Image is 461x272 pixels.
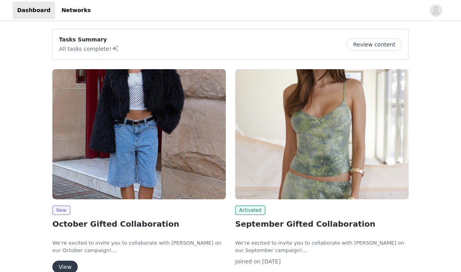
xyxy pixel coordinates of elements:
[59,44,119,53] p: All tasks complete!
[57,2,95,19] a: Networks
[52,69,226,199] img: Peppermayo USA
[235,206,265,215] span: Activated
[262,258,281,265] span: [DATE]
[235,69,409,199] img: Peppermayo USA
[13,2,55,19] a: Dashboard
[235,239,409,254] p: We’re excited to invite you to collaborate with [PERSON_NAME] on our September campaign!
[347,38,402,51] button: Review content
[52,264,78,270] a: View
[52,239,226,254] p: We’re excited to invite you to collaborate with [PERSON_NAME] on our October campaign!
[235,258,261,265] span: Joined on
[52,206,70,215] span: New
[52,218,226,230] h2: October Gifted Collaboration
[235,218,409,230] h2: September Gifted Collaboration
[432,4,440,17] div: avatar
[59,36,119,44] p: Tasks Summary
